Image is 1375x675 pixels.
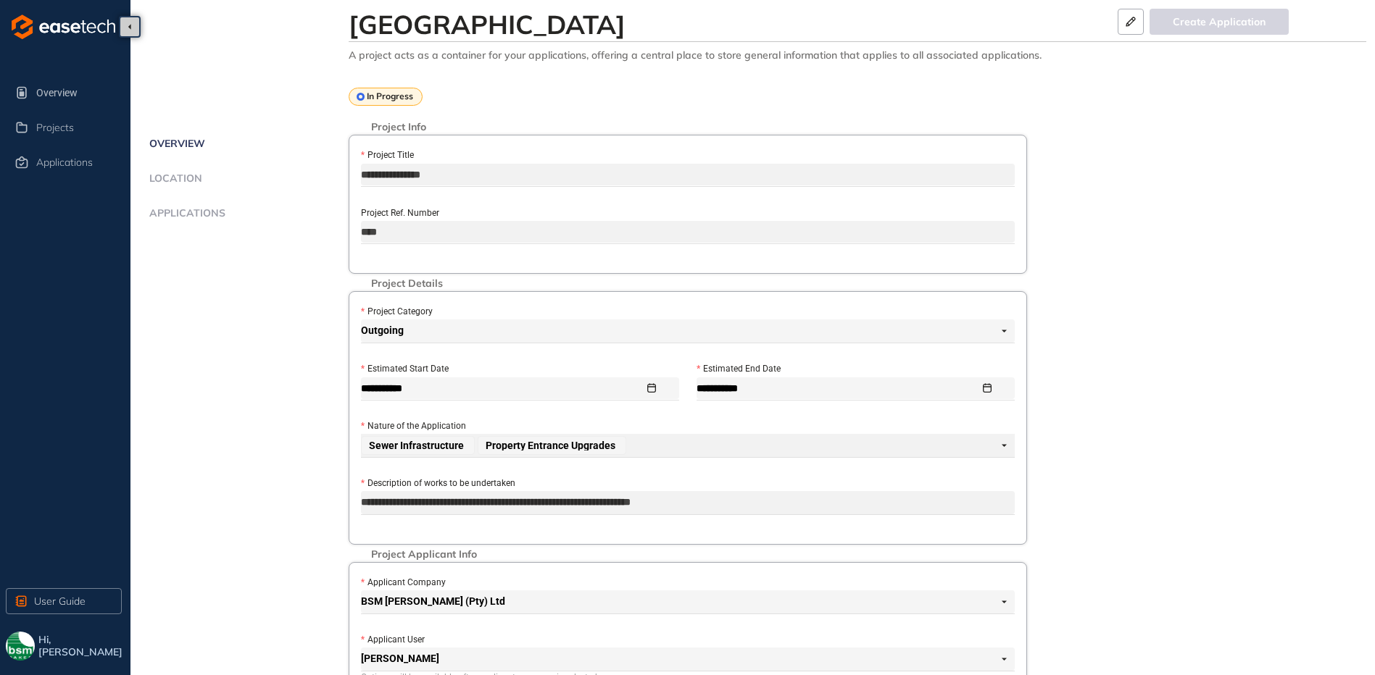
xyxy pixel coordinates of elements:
label: Estimated End Date [697,362,781,376]
input: Estimated End Date [697,380,980,396]
span: Location [145,172,202,185]
span: Project Applicant Info [364,548,484,561]
span: Overview [36,78,119,107]
label: Applicant User [361,633,425,647]
span: Project Details [364,277,450,290]
span: Sewer Infrastructure [369,440,464,450]
label: Estimated Start Date [361,362,449,376]
span: Projects [36,122,74,134]
span: Overview [145,138,205,150]
span: Applications [36,156,93,169]
span: Hi, [PERSON_NAME] [38,634,125,658]
label: Project Category [361,305,433,319]
span: Property Entrance Upgrades [478,436,626,455]
div: [GEOGRAPHIC_DATA] [349,9,626,40]
label: Description of works to be undertaken [361,477,515,490]
input: Estimated Start Date [361,380,644,396]
span: Applications [145,207,225,219]
div: A project acts as a container for your applications, offering a central place to store general in... [349,49,1366,62]
img: logo [12,14,115,39]
span: Sewer Infrastructure [361,436,475,455]
img: avatar [6,632,35,661]
span: User Guide [34,593,86,609]
span: Outgoing [361,319,1007,343]
input: Project Ref. Number [361,221,1015,243]
label: Applicant Company [361,576,446,590]
span: Project Info [364,121,433,133]
button: User Guide [6,588,122,614]
label: Project Title [361,148,414,162]
input: Project Title [361,164,1015,185]
span: Property Entrance Upgrades [486,440,615,450]
span: Byron Kouwenhoven [361,647,1007,671]
textarea: Description of works to be undertaken [361,491,1015,514]
span: BSM Baker (Pty) Ltd [361,590,1007,613]
label: Project Ref. Number [361,206,439,220]
label: Nature of the Application [361,419,466,433]
span: In Progress [367,91,413,101]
